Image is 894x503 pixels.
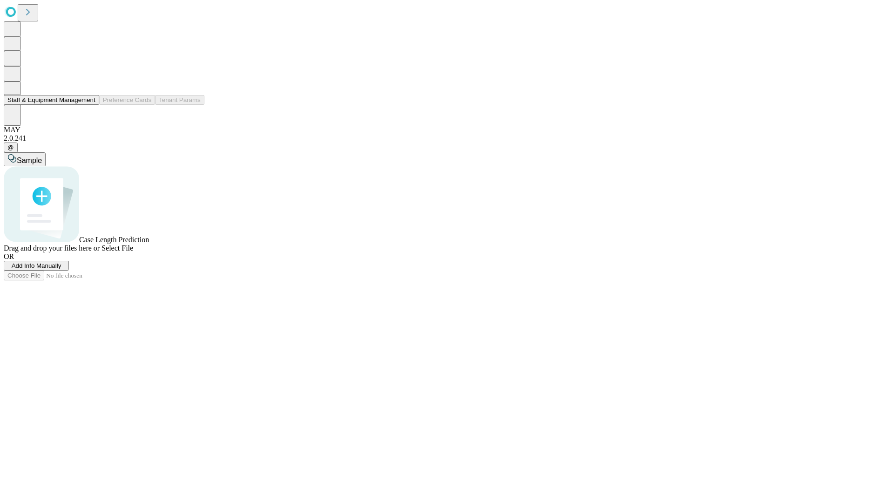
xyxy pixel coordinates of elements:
span: Drag and drop your files here or [4,244,100,252]
span: OR [4,252,14,260]
span: Case Length Prediction [79,236,149,244]
span: Select File [102,244,133,252]
button: Sample [4,152,46,166]
button: Tenant Params [155,95,204,105]
span: Sample [17,156,42,164]
button: @ [4,143,18,152]
div: 2.0.241 [4,134,890,143]
button: Staff & Equipment Management [4,95,99,105]
button: Preference Cards [99,95,155,105]
button: Add Info Manually [4,261,69,271]
span: @ [7,144,14,151]
span: Add Info Manually [12,262,61,269]
div: MAY [4,126,890,134]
